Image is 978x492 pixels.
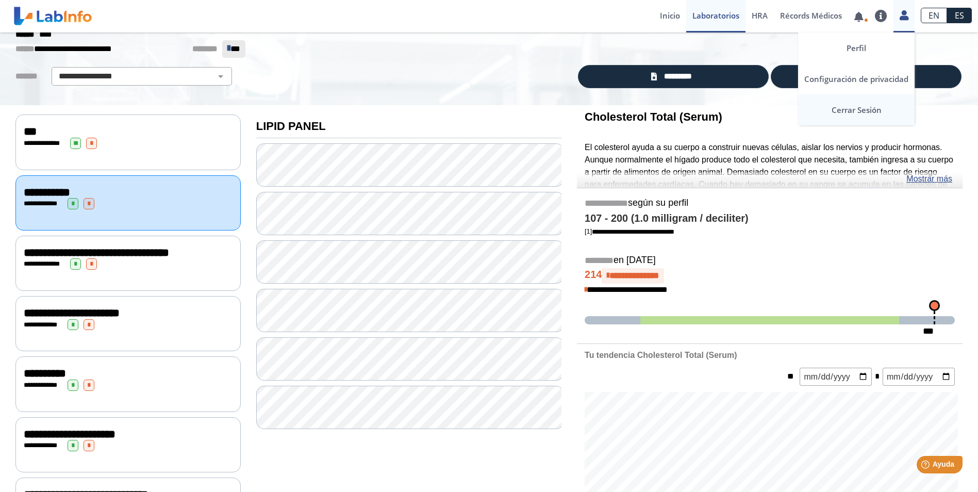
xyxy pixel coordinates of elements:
[883,368,955,386] input: mm/dd/yyyy
[906,173,952,185] a: Mostrar más
[585,268,955,284] h4: 214
[800,368,872,386] input: mm/dd/yyyy
[585,351,737,359] b: Tu tendencia Cholesterol Total (Serum)
[798,32,915,63] a: Perfil
[585,110,722,123] b: Cholesterol Total (Serum)
[585,227,674,235] a: [1]
[585,255,955,267] h5: en [DATE]
[798,94,915,125] a: Cerrar Sesión
[585,198,955,209] h5: según su perfil
[798,63,915,94] a: Configuración de privacidad
[585,141,955,227] p: El colesterol ayuda a su cuerpo a construir nuevas células, aislar los nervios y producir hormona...
[886,452,967,481] iframe: Help widget launcher
[256,120,326,133] b: LIPID PANEL
[947,8,972,23] a: ES
[921,8,947,23] a: EN
[585,212,955,225] h4: 107 - 200 (1.0 milligram / deciliter)
[752,10,768,21] span: HRA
